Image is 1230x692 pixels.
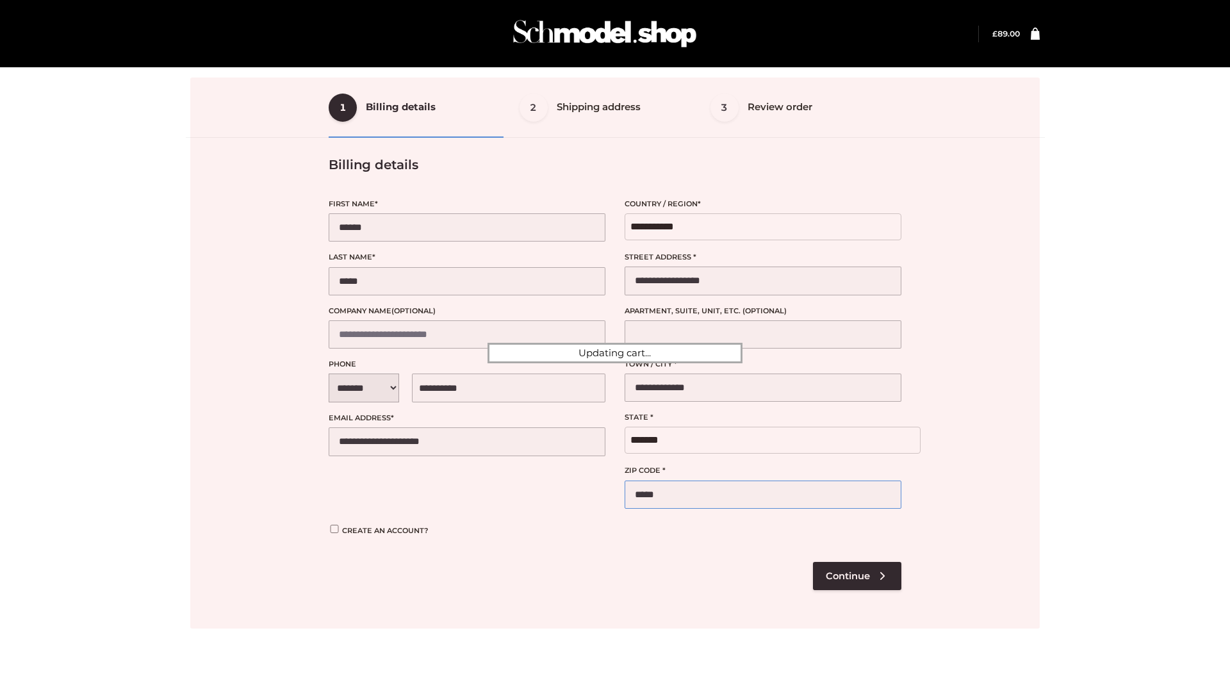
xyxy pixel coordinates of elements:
bdi: 89.00 [992,29,1020,38]
img: Schmodel Admin 964 [509,8,701,59]
div: Updating cart... [488,343,742,363]
a: £89.00 [992,29,1020,38]
span: £ [992,29,997,38]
